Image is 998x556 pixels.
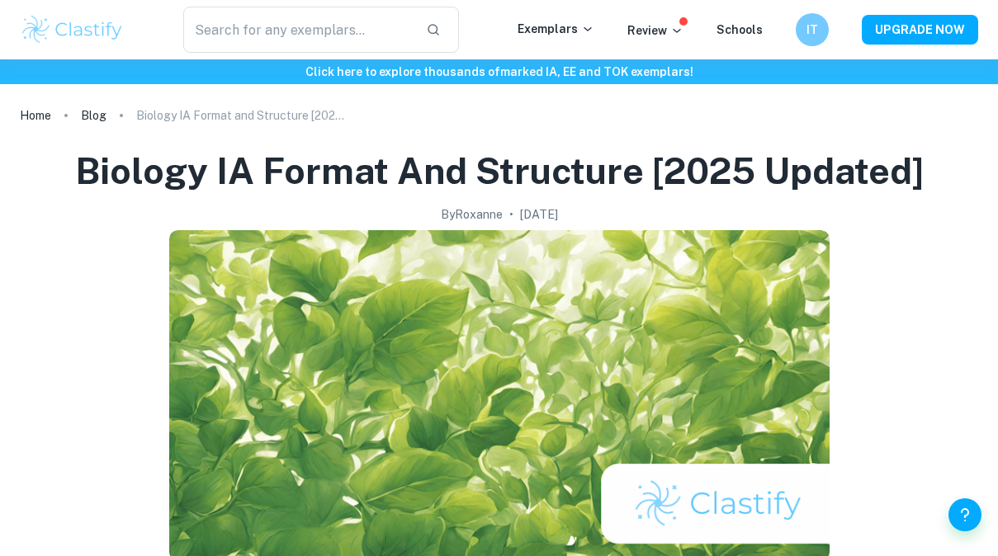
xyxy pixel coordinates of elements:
img: Clastify logo [20,13,125,46]
p: • [509,205,513,224]
button: IT [796,13,829,46]
h1: Biology IA Format and Structure [2025 updated] [75,147,924,196]
h2: By Roxanne [441,205,503,224]
h6: Click here to explore thousands of marked IA, EE and TOK exemplars ! [3,63,995,81]
button: Help and Feedback [948,498,981,531]
p: Review [627,21,683,40]
a: Schools [717,23,763,36]
input: Search for any exemplars... [183,7,412,53]
h2: [DATE] [520,205,558,224]
p: Biology IA Format and Structure [2025 updated] [136,106,351,125]
button: UPGRADE NOW [862,15,978,45]
h6: IT [803,21,822,39]
a: Blog [81,104,106,127]
a: Home [20,104,51,127]
p: Exemplars [518,20,594,38]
